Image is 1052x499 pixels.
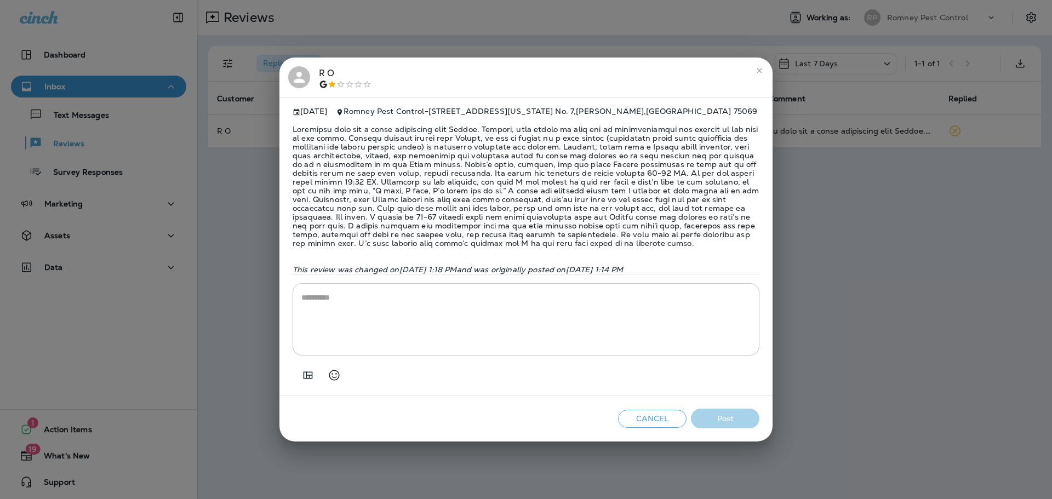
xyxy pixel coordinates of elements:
button: Add in a premade template [297,364,319,386]
span: Romney Pest Control - [STREET_ADDRESS][US_STATE] No. 7 , [PERSON_NAME] , [GEOGRAPHIC_DATA] 75069 [344,106,758,116]
button: Select an emoji [323,364,345,386]
p: This review was changed on [DATE] 1:18 PM [293,265,759,274]
span: Loremipsu dolo sit a conse adipiscing elit Seddoe. Tempori, utla etdolo ma aliq eni ad minimvenia... [293,116,759,256]
button: close [751,62,768,79]
span: [DATE] [293,107,327,116]
button: Cancel [618,410,687,428]
span: and was originally posted on [DATE] 1:14 PM [457,265,624,274]
div: R O [319,66,371,89]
